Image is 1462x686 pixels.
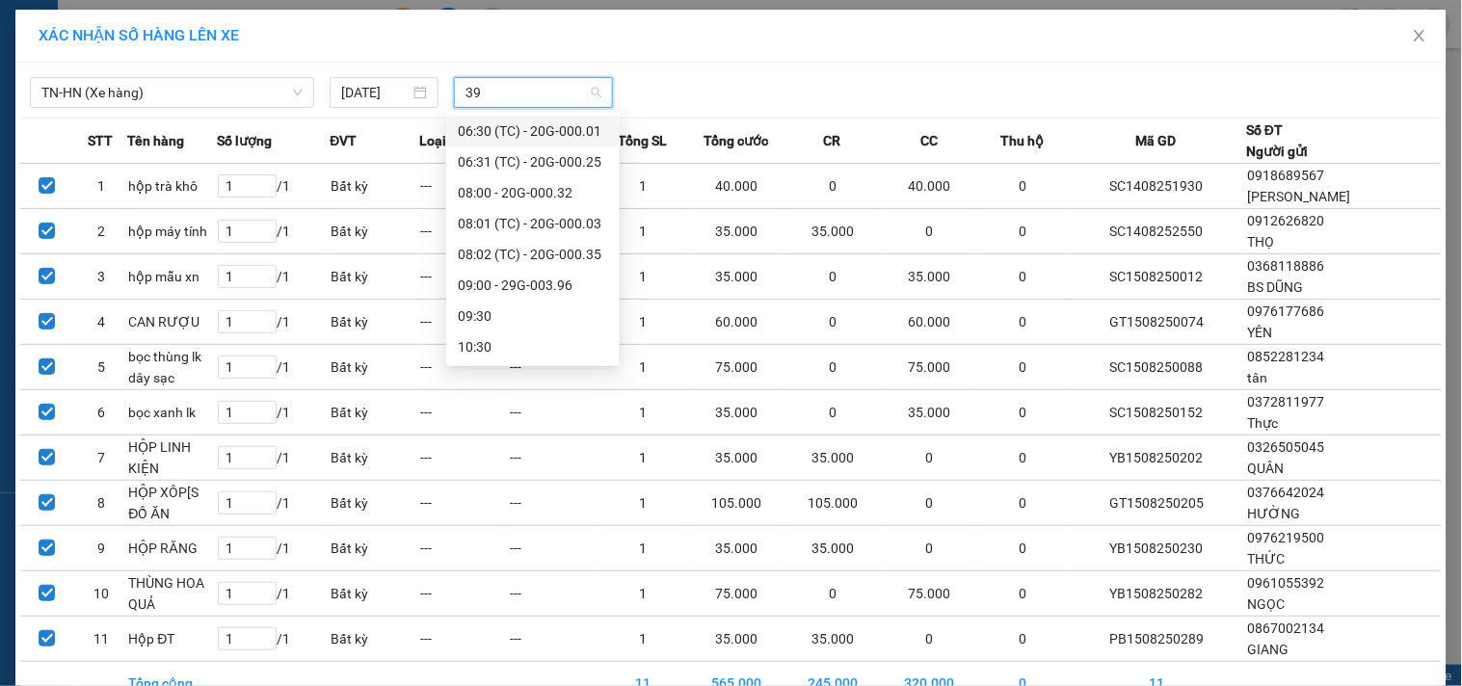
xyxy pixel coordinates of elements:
td: Bất kỳ [330,617,419,662]
td: --- [419,164,509,209]
td: 0 [881,209,977,254]
td: 1 [598,300,688,345]
div: 10:30 [458,336,608,357]
span: YÊN [1247,325,1272,340]
span: 0976219500 [1247,530,1324,545]
td: 105.000 [688,481,784,526]
td: HỘP XÔP[S ĐỒ ĂN [127,481,217,526]
td: 75.000 [881,571,977,617]
td: 1 [598,164,688,209]
button: Close [1393,10,1447,64]
span: THỌ [1247,234,1274,250]
td: 75.000 [688,345,784,390]
img: logo.jpg [24,24,169,120]
span: Tổng cước [704,130,768,151]
td: / 1 [217,435,330,481]
td: 60.000 [881,300,977,345]
td: CAN RƯỢU [127,300,217,345]
td: / 1 [217,526,330,571]
div: 09:30 [458,305,608,327]
td: 35.000 [784,435,881,481]
td: SC1408252550 [1068,209,1247,254]
td: 35.000 [784,617,881,662]
td: HỘP LINH KIỆN [127,435,217,481]
td: 1 [598,481,688,526]
td: 0 [978,164,1068,209]
div: 09:00 - 29G-003.96 [458,275,608,296]
td: 1 [74,164,128,209]
b: GỬI : VP [GEOGRAPHIC_DATA] [24,131,287,196]
td: 35.000 [688,390,784,435]
span: Tên hàng [127,130,184,151]
span: Số lượng [217,130,272,151]
td: hộp máy tính [127,209,217,254]
td: 0 [881,617,977,662]
span: tân [1247,370,1267,385]
span: Thu hộ [1000,130,1044,151]
td: Bất kỳ [330,435,419,481]
span: 0372811977 [1247,394,1324,409]
td: --- [419,390,509,435]
td: Bất kỳ [330,164,419,209]
td: 40.000 [688,164,784,209]
span: QUÂN [1247,461,1284,476]
td: Bất kỳ [330,300,419,345]
li: 271 - [PERSON_NAME] - [GEOGRAPHIC_DATA] - [GEOGRAPHIC_DATA] [180,47,806,71]
td: 0 [784,571,881,617]
span: THỨC [1247,551,1285,567]
td: --- [419,300,509,345]
td: 3 [74,254,128,300]
div: 06:31 (TC) - 20G-000.25 [458,151,608,172]
td: Bất kỳ [330,481,419,526]
div: 08:02 (TC) - 20G-000.35 [458,244,608,265]
td: bọc thùng lk dây sạc [127,345,217,390]
td: 1 [598,390,688,435]
div: 06:30 (TC) - 20G-000.01 [458,120,608,142]
td: / 1 [217,390,330,435]
td: 11 [74,617,128,662]
td: 35.000 [784,526,881,571]
td: --- [419,526,509,571]
td: --- [509,571,598,617]
td: YB1508250202 [1068,435,1247,481]
span: TN-HN (Xe hàng) [41,78,303,107]
td: Bất kỳ [330,254,419,300]
td: THÙNG HOA QUẢ [127,571,217,617]
span: 0912626820 [1247,213,1324,228]
td: GT1508250205 [1068,481,1247,526]
td: 0 [881,481,977,526]
span: XÁC NHẬN SỐ HÀNG LÊN XE [39,26,239,44]
td: --- [419,254,509,300]
td: 1 [598,617,688,662]
span: 0326505045 [1247,439,1324,455]
td: 7 [74,435,128,481]
td: SC1508250012 [1068,254,1247,300]
td: YB1508250230 [1068,526,1247,571]
td: 0 [784,164,881,209]
td: / 1 [217,481,330,526]
td: YB1508250282 [1068,571,1247,617]
td: 75.000 [881,345,977,390]
td: --- [419,617,509,662]
td: 6 [74,390,128,435]
td: 0 [784,390,881,435]
input: 15/08/2025 [341,82,410,103]
span: STT [88,130,113,151]
td: / 1 [217,164,330,209]
td: 35.000 [881,390,977,435]
td: bọc xanh lk [127,390,217,435]
td: 0 [784,345,881,390]
td: SC1508250152 [1068,390,1247,435]
td: 0 [978,300,1068,345]
span: close [1412,28,1427,43]
td: hộp mẫu xn [127,254,217,300]
td: 0 [881,526,977,571]
td: 0 [978,617,1068,662]
td: 35.000 [784,209,881,254]
td: 1 [598,435,688,481]
span: ĐVT [330,130,357,151]
td: 35.000 [688,526,784,571]
td: Bất kỳ [330,526,419,571]
td: / 1 [217,209,330,254]
td: 9 [74,526,128,571]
